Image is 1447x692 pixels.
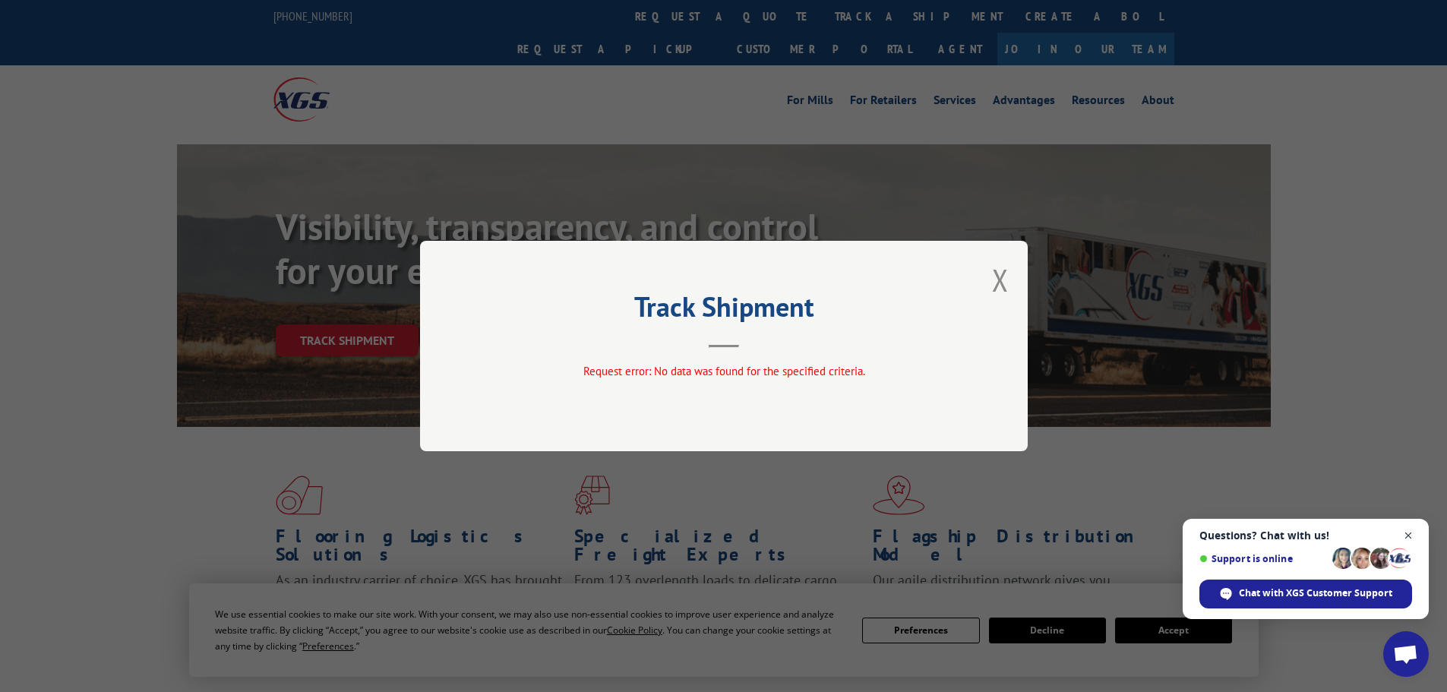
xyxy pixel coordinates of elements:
span: Questions? Chat with us! [1199,529,1412,542]
span: Close chat [1399,526,1418,545]
h2: Track Shipment [496,296,952,325]
div: Open chat [1383,631,1429,677]
span: Chat with XGS Customer Support [1239,586,1392,600]
span: Request error: No data was found for the specified criteria. [583,364,864,378]
button: Close modal [992,260,1009,300]
span: Support is online [1199,553,1327,564]
div: Chat with XGS Customer Support [1199,580,1412,608]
